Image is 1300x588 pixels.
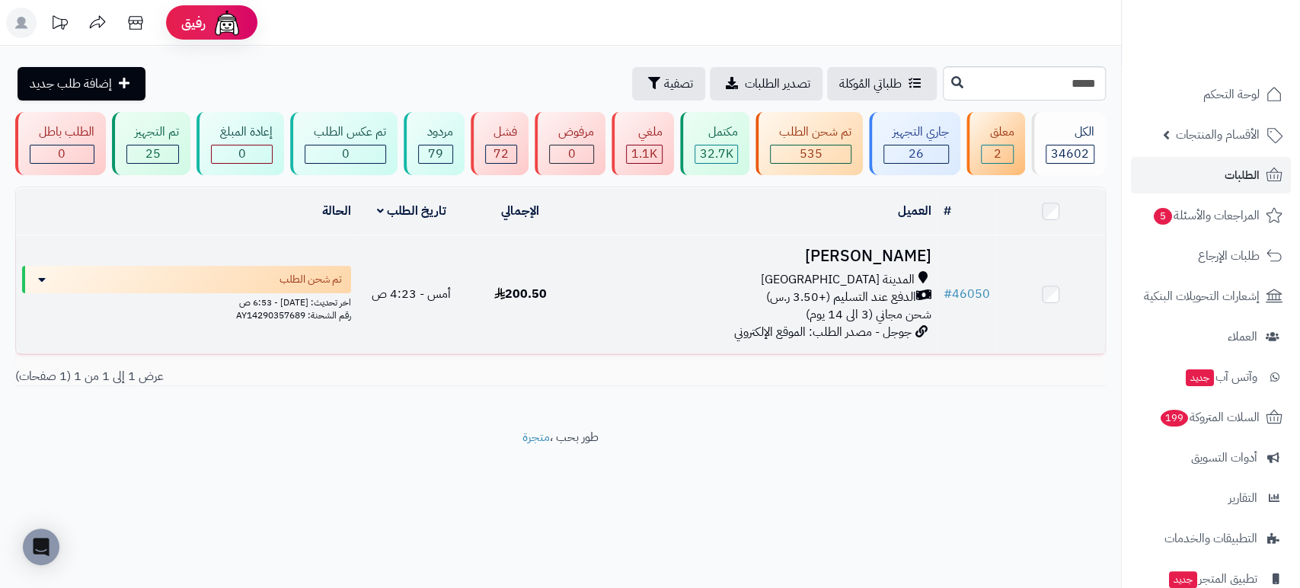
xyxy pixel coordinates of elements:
span: العملاء [1228,326,1257,347]
a: # [944,202,951,220]
span: أدوات التسويق [1191,447,1257,468]
h3: [PERSON_NAME] [581,248,931,265]
a: متجرة [522,428,550,446]
a: #46050 [944,285,990,303]
span: أمس - 4:23 ص [372,285,451,303]
span: 2 [993,145,1001,163]
span: طلبات الإرجاع [1198,245,1260,267]
span: 199 [1159,409,1189,427]
span: جوجل - مصدر الطلب: الموقع الإلكتروني [734,323,912,341]
span: التطبيقات والخدمات [1164,528,1257,549]
span: التقارير [1228,487,1257,509]
div: 25 [127,145,179,163]
a: تصدير الطلبات [710,67,822,101]
a: الحالة [322,202,351,220]
span: جديد [1186,369,1214,386]
div: الطلب باطل [30,123,94,141]
span: طلباتي المُوكلة [839,75,902,93]
a: فشل 72 [468,112,532,175]
span: شحن مجاني (3 الى 14 يوم) [806,305,931,324]
span: السلات المتروكة [1159,407,1260,428]
div: عرض 1 إلى 1 من 1 (1 صفحات) [4,368,561,385]
div: مرفوض [549,123,594,141]
div: 32729 [695,145,738,163]
a: الإجمالي [501,202,539,220]
a: تحديثات المنصة [40,8,78,42]
span: 0 [568,145,576,163]
a: تم شحن الطلب 535 [752,112,866,175]
span: 72 [493,145,509,163]
span: الطلبات [1225,165,1260,186]
div: 26 [884,145,948,163]
a: معلق 2 [963,112,1029,175]
a: مردود 79 [401,112,468,175]
span: 0 [341,145,349,163]
div: تم عكس الطلب [305,123,386,141]
div: 0 [212,145,272,163]
a: طلبات الإرجاع [1131,238,1291,274]
span: إضافة طلب جديد [30,75,112,93]
div: Open Intercom Messenger [23,529,59,565]
div: 79 [419,145,452,163]
div: مكتمل [695,123,739,141]
a: العملاء [1131,318,1291,355]
a: وآتس آبجديد [1131,359,1291,395]
div: 0 [305,145,385,163]
span: 200.50 [494,285,547,303]
a: المراجعات والأسئلة5 [1131,197,1291,234]
div: معلق [981,123,1014,141]
a: السلات المتروكة199 [1131,399,1291,436]
span: 34602 [1051,145,1089,163]
span: تصفية [664,75,693,93]
div: جاري التجهيز [883,123,949,141]
a: التطبيقات والخدمات [1131,520,1291,557]
span: تصدير الطلبات [745,75,810,93]
span: المدينة [GEOGRAPHIC_DATA] [761,271,915,289]
img: logo-2.png [1196,11,1286,43]
div: 0 [550,145,593,163]
span: تم شحن الطلب [279,272,342,287]
div: تم التجهيز [126,123,180,141]
a: تم عكس الطلب 0 [287,112,401,175]
a: مكتمل 32.7K [677,112,753,175]
a: تاريخ الطلب [377,202,446,220]
a: مرفوض 0 [532,112,608,175]
span: المراجعات والأسئلة [1152,205,1260,226]
span: جديد [1169,571,1197,588]
div: إعادة المبلغ [211,123,273,141]
span: وآتس آب [1184,366,1257,388]
span: الأقسام والمنتجات [1176,124,1260,145]
div: 1134 [627,145,662,163]
div: ملغي [626,123,663,141]
a: التقارير [1131,480,1291,516]
span: الدفع عند التسليم (+3.50 ر.س) [766,289,916,306]
button: تصفية [632,67,705,101]
span: إشعارات التحويلات البنكية [1144,286,1260,307]
span: 0 [238,145,246,163]
span: رقم الشحنة: AY14290357689 [236,308,351,322]
span: # [944,285,952,303]
div: اخر تحديث: [DATE] - 6:53 ص [22,293,351,309]
div: 72 [486,145,517,163]
span: 25 [145,145,161,163]
a: الطلب باطل 0 [12,112,109,175]
a: الكل34602 [1028,112,1109,175]
a: الطلبات [1131,157,1291,193]
span: 535 [800,145,822,163]
a: العميل [898,202,931,220]
a: إشعارات التحويلات البنكية [1131,278,1291,315]
span: رفيق [181,14,206,32]
a: تم التجهيز 25 [109,112,194,175]
div: فشل [485,123,518,141]
div: 0 [30,145,94,163]
a: جاري التجهيز 26 [866,112,963,175]
span: 1.1K [631,145,657,163]
a: إعادة المبلغ 0 [193,112,287,175]
div: 535 [771,145,851,163]
a: أدوات التسويق [1131,439,1291,476]
a: ملغي 1.1K [608,112,677,175]
span: 32.7K [699,145,733,163]
div: مردود [418,123,453,141]
span: 26 [909,145,924,163]
img: ai-face.png [212,8,242,38]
